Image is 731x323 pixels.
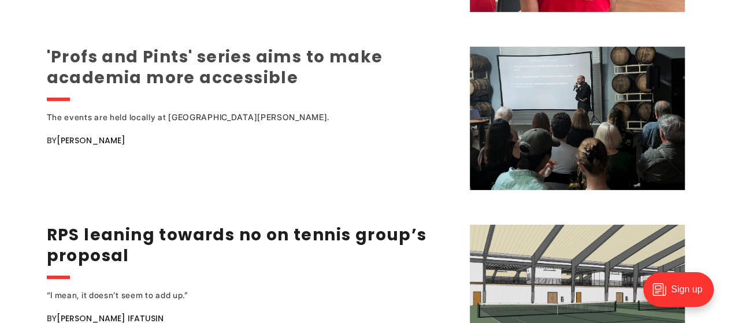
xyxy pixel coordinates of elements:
iframe: portal-trigger [633,266,731,323]
div: “I mean, it doesn’t seem to add up.” [47,288,422,302]
a: RPS leaning towards no on tennis group’s proposal [47,224,427,267]
div: The events are held locally at [GEOGRAPHIC_DATA][PERSON_NAME]. [47,110,422,124]
div: By [47,133,455,147]
img: 'Profs and Pints' series aims to make academia more accessible [470,47,685,190]
a: [PERSON_NAME] [57,135,125,146]
a: 'Profs and Pints' series aims to make academia more accessible [47,46,383,89]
